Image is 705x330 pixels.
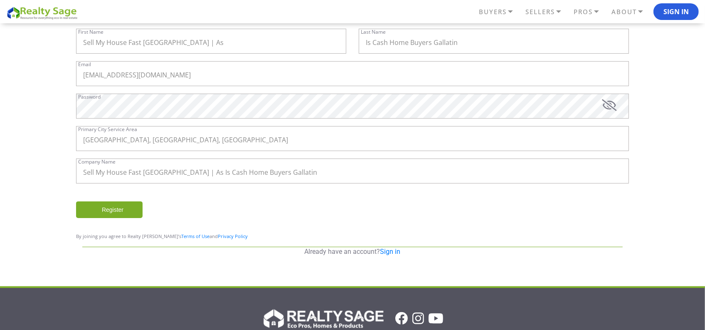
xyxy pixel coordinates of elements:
label: First Name [78,30,104,35]
img: REALTY SAGE [6,5,81,20]
a: ABOUT [609,5,653,19]
label: Company Name [78,159,116,164]
label: Password [78,94,101,99]
p: Already have an account? [82,247,623,256]
label: Last Name [361,30,386,35]
a: BUYERS [477,5,523,19]
a: PROS [572,5,609,19]
label: Primary City Service Area [78,127,137,132]
a: SELLERS [523,5,572,19]
img: Realty Sage Logo [262,307,384,330]
a: Privacy Policy [218,233,248,239]
button: Sign In [653,3,699,20]
input: Register [76,201,143,218]
label: Email [78,62,91,67]
a: Sign in [380,248,401,256]
span: By joining you agree to Realty [PERSON_NAME]’s and [76,233,248,239]
a: Terms of Use [181,233,210,239]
